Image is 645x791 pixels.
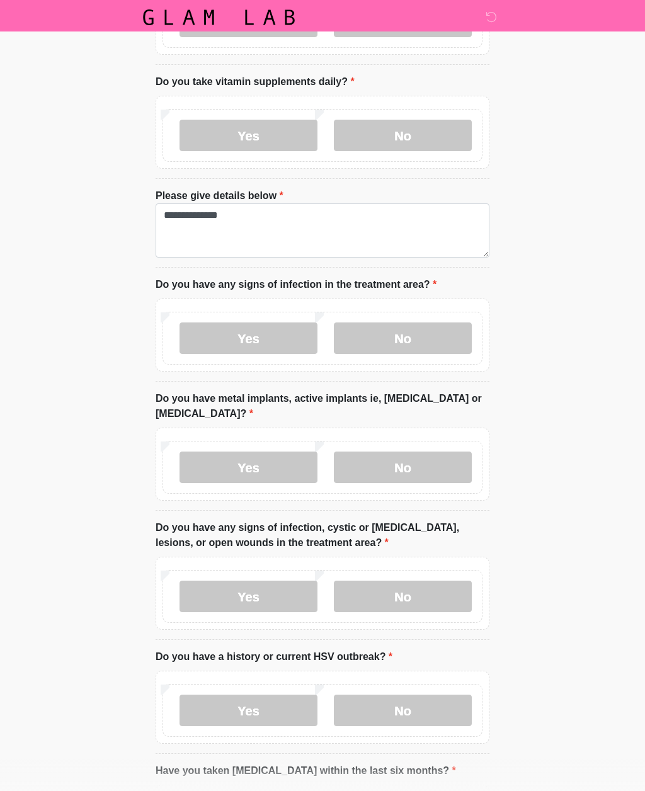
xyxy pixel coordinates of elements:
label: Do you take vitamin supplements daily? [156,74,355,89]
label: No [334,581,472,612]
label: Do you have metal implants, active implants ie, [MEDICAL_DATA] or [MEDICAL_DATA]? [156,391,489,421]
label: Have you taken [MEDICAL_DATA] within the last six months? [156,763,456,778]
label: Do you have a history or current HSV outbreak? [156,649,392,664]
label: Yes [180,452,317,483]
label: Please give details below [156,188,283,203]
label: No [334,452,472,483]
label: Yes [180,120,317,151]
label: No [334,120,472,151]
label: Yes [180,322,317,354]
label: No [334,322,472,354]
label: Do you have any signs of infection in the treatment area? [156,277,437,292]
label: No [334,695,472,726]
label: Do you have any signs of infection, cystic or [MEDICAL_DATA], lesions, or open wounds in the trea... [156,520,489,550]
label: Yes [180,581,317,612]
label: Yes [180,695,317,726]
img: Glam Lab Logo [143,9,295,25]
